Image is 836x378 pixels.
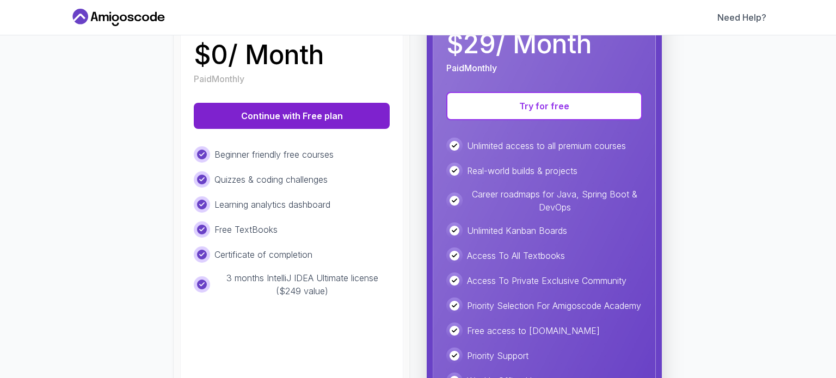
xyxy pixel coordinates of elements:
[214,198,330,211] p: Learning analytics dashboard
[467,274,626,287] p: Access To Private Exclusive Community
[446,31,592,57] p: $ 29 / Month
[467,249,565,262] p: Access To All Textbooks
[446,61,497,75] p: Paid Monthly
[717,11,766,24] a: Need Help?
[467,324,600,337] p: Free access to [DOMAIN_NAME]
[446,92,642,120] button: Try for free
[467,139,626,152] p: Unlimited access to all premium courses
[467,188,642,214] p: Career roadmaps for Java, Spring Boot & DevOps
[467,224,567,237] p: Unlimited Kanban Boards
[214,248,312,261] p: Certificate of completion
[467,349,528,362] p: Priority Support
[467,164,577,177] p: Real-world builds & projects
[194,72,244,85] p: Paid Monthly
[214,223,278,236] p: Free TextBooks
[214,173,328,186] p: Quizzes & coding challenges
[194,42,324,68] p: $ 0 / Month
[467,299,641,312] p: Priority Selection For Amigoscode Academy
[214,148,334,161] p: Beginner friendly free courses
[214,271,390,298] p: 3 months IntelliJ IDEA Ultimate license ($249 value)
[194,103,390,129] button: Continue with Free plan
